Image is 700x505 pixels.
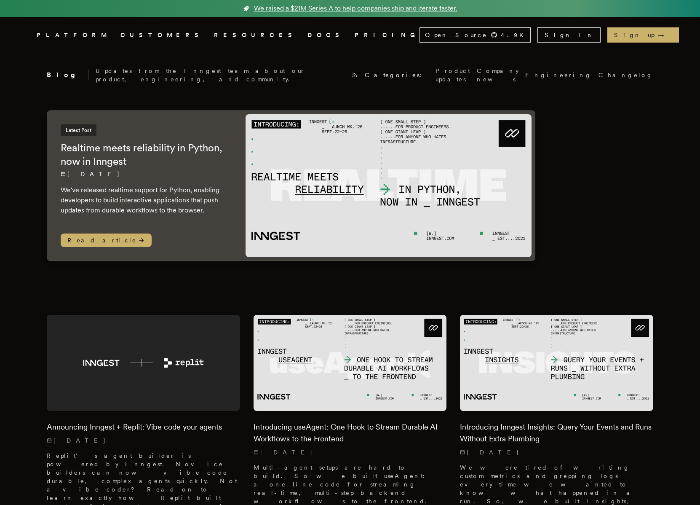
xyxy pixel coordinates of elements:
[61,234,152,247] span: Read article
[537,27,601,43] a: Sign In
[13,17,687,53] nav: Global
[47,110,535,261] a: Latest PostRealtime meets reliability in Python, now in Inngest[DATE] We've released realtime sup...
[254,421,447,445] h2: Introducing useAgent: One Hook to Stream Durable AI Workflows to the Frontend
[61,185,229,215] p: We've released realtime support for Python, enabling developers to build interactive applications...
[365,71,429,79] span: Categories:
[598,71,653,79] a: Changelog
[37,30,110,40] button: PLATFORM
[254,3,457,13] span: We raised a $21M Series A to help companies ship and iterate faster.
[460,448,653,457] p: [DATE]
[501,31,529,39] span: 4.9 K
[460,421,653,445] h2: Introducing Inngest Insights: Query Your Events and Runs Without Extra Plumbing
[355,30,419,40] a: PRICING
[254,315,447,411] img: Featured image for Introducing useAgent: One Hook to Stream Durable AI Workflows to the Frontend ...
[47,436,240,445] p: [DATE]
[525,71,592,79] a: Engineering
[47,70,89,80] h2: Blog
[120,30,204,40] a: CUSTOMERS
[246,114,532,257] img: Featured image for Realtime meets reliability in Python, now in Inngest blog post
[61,170,229,178] p: [DATE]
[607,27,679,43] a: Sign up
[47,421,240,433] h2: Announcing Inngest + Replit: Vibe code your agents
[425,31,487,39] span: Open Source
[214,30,297,40] button: RESOURCES
[254,448,447,457] p: [DATE]
[61,124,96,136] span: Latest Post
[47,315,240,411] img: Featured image for Announcing Inngest + Replit: Vibe code your agents blog post
[460,315,653,411] img: Featured image for Introducing Inngest Insights: Query Your Events and Runs Without Extra Plumbin...
[658,31,672,39] span: →
[477,67,518,83] a: Company news
[96,67,345,83] p: Updates from the Inngest team about our product, engineering, and community.
[307,30,345,40] a: DOCS
[435,67,470,83] a: Product updates
[61,141,229,168] h2: Realtime meets reliability in Python, now in Inngest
